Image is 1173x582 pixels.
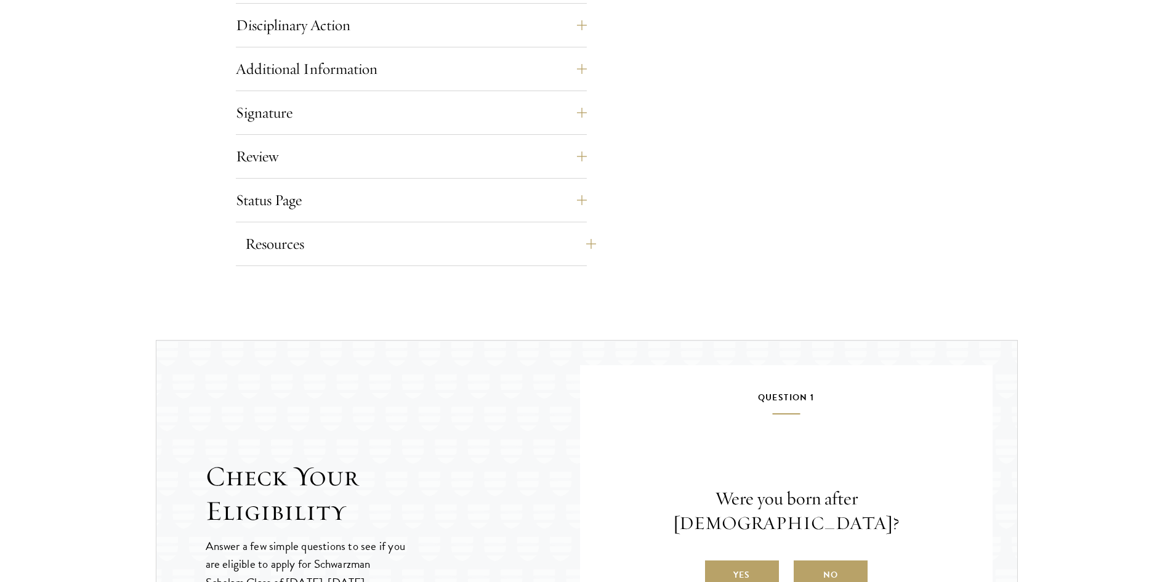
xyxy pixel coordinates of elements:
[206,459,580,528] h2: Check Your Eligibility
[245,229,596,259] button: Resources
[617,390,956,414] h5: Question 1
[236,142,587,171] button: Review
[236,54,587,84] button: Additional Information
[236,10,587,40] button: Disciplinary Action
[236,98,587,127] button: Signature
[236,185,587,215] button: Status Page
[617,487,956,536] p: Were you born after [DEMOGRAPHIC_DATA]?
